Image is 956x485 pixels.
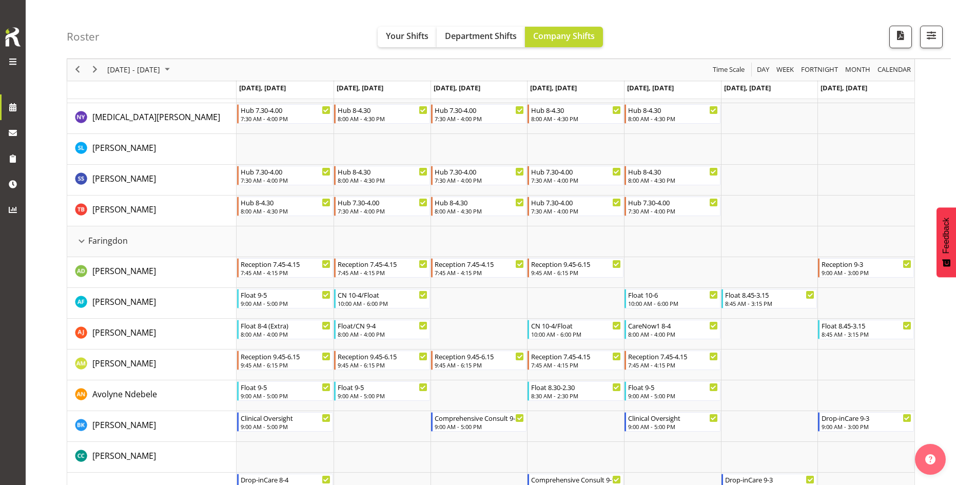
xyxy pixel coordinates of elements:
[528,320,623,339] div: Amy Johannsen"s event - CN 10-4/Float Begin From Thursday, October 2, 2025 at 10:00:00 AM GMT+13:...
[334,289,430,308] div: Alex Ferguson"s event - CN 10-4/Float Begin From Tuesday, September 30, 2025 at 10:00:00 AM GMT+1...
[241,351,330,361] div: Reception 9.45-6.15
[241,207,330,215] div: 8:00 AM - 4:30 PM
[844,64,872,76] button: Timeline Month
[435,268,524,277] div: 7:45 AM - 4:15 PM
[628,105,718,115] div: Hub 8-4.30
[725,299,815,307] div: 8:45 AM - 3:15 PM
[338,330,427,338] div: 8:00 AM - 4:00 PM
[241,422,330,431] div: 9:00 AM - 5:00 PM
[338,197,427,207] div: Hub 7.30-4.00
[434,83,480,92] span: [DATE], [DATE]
[241,289,330,300] div: Float 9-5
[67,165,237,196] td: Savita Savita resource
[725,289,815,300] div: Float 8.45-3.15
[528,197,623,216] div: Tyla Boyd"s event - Hub 7.30-4.00 Begin From Thursday, October 2, 2025 at 7:30:00 AM GMT+13:00 En...
[92,327,156,338] span: [PERSON_NAME]
[92,358,156,369] span: [PERSON_NAME]
[92,142,156,154] a: [PERSON_NAME]
[628,299,718,307] div: 10:00 AM - 6:00 PM
[241,320,330,331] div: Float 8-4 (Extra)
[241,268,330,277] div: 7:45 AM - 4:15 PM
[92,419,156,431] span: [PERSON_NAME]
[628,330,718,338] div: 8:00 AM - 4:00 PM
[625,320,720,339] div: Amy Johannsen"s event - CareNow1 8-4 Begin From Friday, October 3, 2025 at 8:00:00 AM GMT+13:00 E...
[241,361,330,369] div: 9:45 AM - 6:15 PM
[920,26,943,48] button: Filter Shifts
[531,330,621,338] div: 10:00 AM - 6:00 PM
[92,296,156,308] a: [PERSON_NAME]
[237,351,333,370] div: Antonia Mao"s event - Reception 9.45-6.15 Begin From Monday, September 29, 2025 at 9:45:00 AM GMT...
[378,27,437,47] button: Your Shifts
[334,197,430,216] div: Tyla Boyd"s event - Hub 7.30-4.00 Begin From Tuesday, September 30, 2025 at 7:30:00 AM GMT+13:00 ...
[925,454,935,464] img: help-xxl-2.png
[338,351,427,361] div: Reception 9.45-6.15
[67,380,237,411] td: Avolyne Ndebele resource
[755,64,771,76] button: Timeline Day
[775,64,796,76] button: Timeline Week
[531,382,621,392] div: Float 8.30-2.30
[237,320,333,339] div: Amy Johannsen"s event - Float 8-4 (Extra) Begin From Monday, September 29, 2025 at 8:00:00 AM GMT...
[431,166,527,185] div: Savita Savita"s event - Hub 7.30-4.00 Begin From Wednesday, October 1, 2025 at 7:30:00 AM GMT+13:...
[435,259,524,269] div: Reception 7.45-4.15
[241,382,330,392] div: Float 9-5
[628,114,718,123] div: 8:00 AM - 4:30 PM
[818,412,914,432] div: Brian Ko"s event - Drop-inCare 9-3 Begin From Sunday, October 5, 2025 at 9:00:00 AM GMT+13:00 End...
[724,83,771,92] span: [DATE], [DATE]
[239,83,286,92] span: [DATE], [DATE]
[92,450,156,462] a: [PERSON_NAME]
[431,197,527,216] div: Tyla Boyd"s event - Hub 8-4.30 Begin From Wednesday, October 1, 2025 at 8:00:00 AM GMT+13:00 Ends...
[92,265,156,277] a: [PERSON_NAME]
[822,268,911,277] div: 9:00 AM - 3:00 PM
[628,176,718,184] div: 8:00 AM - 4:30 PM
[711,64,747,76] button: Time Scale
[625,381,720,401] div: Avolyne Ndebele"s event - Float 9-5 Begin From Friday, October 3, 2025 at 9:00:00 AM GMT+13:00 En...
[628,197,718,207] div: Hub 7.30-4.00
[67,257,237,288] td: Aleea Devenport resource
[338,299,427,307] div: 10:00 AM - 6:00 PM
[67,288,237,319] td: Alex Ferguson resource
[435,361,524,369] div: 9:45 AM - 6:15 PM
[435,422,524,431] div: 9:00 AM - 5:00 PM
[334,320,430,339] div: Amy Johannsen"s event - Float/CN 9-4 Begin From Tuesday, September 30, 2025 at 8:00:00 AM GMT+13:...
[88,235,128,247] span: Faringdon
[712,64,746,76] span: Time Scale
[628,413,718,423] div: Clinical Oversight
[92,357,156,370] a: [PERSON_NAME]
[525,27,603,47] button: Company Shifts
[435,114,524,123] div: 7:30 AM - 4:00 PM
[338,289,427,300] div: CN 10-4/Float
[531,474,621,484] div: Comprehensive Consult 9-1
[67,196,237,226] td: Tyla Boyd resource
[531,320,621,331] div: CN 10-4/Float
[531,114,621,123] div: 8:00 AM - 4:30 PM
[531,105,621,115] div: Hub 8-4.30
[844,64,871,76] span: Month
[338,166,427,177] div: Hub 8-4.30
[237,289,333,308] div: Alex Ferguson"s event - Float 9-5 Begin From Monday, September 29, 2025 at 9:00:00 AM GMT+13:00 E...
[725,474,815,484] div: Drop-inCare 9-3
[818,258,914,278] div: Aleea Devenport"s event - Reception 9-3 Begin From Sunday, October 5, 2025 at 9:00:00 AM GMT+13:0...
[431,104,527,124] div: Nikita Yates"s event - Hub 7.30-4.00 Begin From Wednesday, October 1, 2025 at 7:30:00 AM GMT+13:0...
[106,64,161,76] span: [DATE] - [DATE]
[241,413,330,423] div: Clinical Oversight
[237,258,333,278] div: Aleea Devenport"s event - Reception 7.45-4.15 Begin From Monday, September 29, 2025 at 7:45:00 AM...
[627,83,674,92] span: [DATE], [DATE]
[241,330,330,338] div: 8:00 AM - 4:00 PM
[821,83,867,92] span: [DATE], [DATE]
[334,258,430,278] div: Aleea Devenport"s event - Reception 7.45-4.15 Begin From Tuesday, September 30, 2025 at 7:45:00 A...
[386,30,428,42] span: Your Shifts
[628,351,718,361] div: Reception 7.45-4.15
[628,207,718,215] div: 7:30 AM - 4:00 PM
[338,114,427,123] div: 8:00 AM - 4:30 PM
[799,64,840,76] button: Fortnight
[92,389,157,400] span: Avolyne Ndebele
[67,442,237,473] td: Charlotte Courtney resource
[756,64,770,76] span: Day
[67,319,237,350] td: Amy Johannsen resource
[71,64,85,76] button: Previous
[822,422,911,431] div: 9:00 AM - 3:00 PM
